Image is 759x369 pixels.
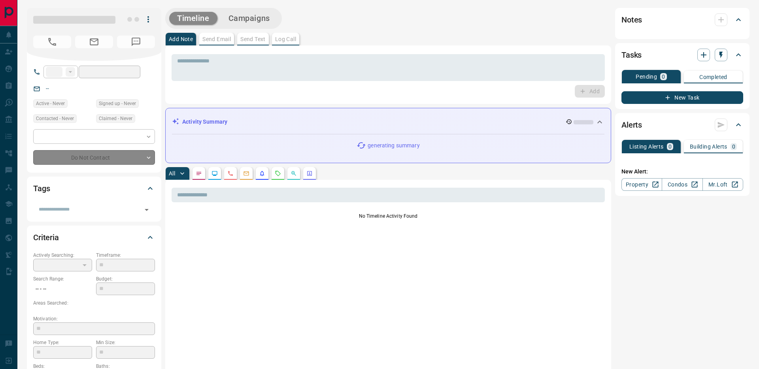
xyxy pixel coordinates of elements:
p: generating summary [368,141,419,150]
p: Listing Alerts [629,144,664,149]
div: Do Not Contact [33,150,155,165]
button: Campaigns [221,12,278,25]
p: Home Type: [33,339,92,346]
a: Property [621,178,662,191]
p: Motivation: [33,315,155,322]
svg: Notes [196,170,202,177]
span: No Email [75,36,113,48]
span: Signed up - Never [99,100,136,107]
p: All [169,171,175,176]
h2: Alerts [621,119,642,131]
div: Alerts [621,115,743,134]
a: -- [46,85,49,92]
span: Contacted - Never [36,115,74,122]
span: No Number [33,36,71,48]
div: Criteria [33,228,155,247]
svg: Listing Alerts [259,170,265,177]
p: Min Size: [96,339,155,346]
svg: Agent Actions [306,170,313,177]
p: -- - -- [33,282,92,296]
h2: Notes [621,13,642,26]
h2: Tags [33,182,50,195]
span: No Number [117,36,155,48]
p: Pending [636,74,657,79]
p: 0 [732,144,735,149]
a: Mr.Loft [702,178,743,191]
h2: Criteria [33,231,59,244]
svg: Calls [227,170,234,177]
button: New Task [621,91,743,104]
div: Tags [33,179,155,198]
p: Budget: [96,275,155,282]
span: Active - Never [36,100,65,107]
svg: Opportunities [291,170,297,177]
div: Notes [621,10,743,29]
svg: Emails [243,170,249,177]
button: Timeline [169,12,217,25]
p: 0 [662,74,665,79]
p: Actively Searching: [33,252,92,259]
svg: Lead Browsing Activity [211,170,218,177]
p: Activity Summary [182,118,227,126]
div: Tasks [621,45,743,64]
p: Building Alerts [690,144,727,149]
p: No Timeline Activity Found [172,213,605,220]
a: Condos [662,178,702,191]
p: Completed [699,74,727,80]
svg: Requests [275,170,281,177]
p: 0 [668,144,672,149]
h2: Tasks [621,49,642,61]
span: Claimed - Never [99,115,132,122]
button: Open [141,204,152,215]
p: Areas Searched: [33,299,155,307]
div: Activity Summary [172,115,604,129]
p: New Alert: [621,168,743,176]
p: Add Note [169,36,193,42]
p: Search Range: [33,275,92,282]
p: Timeframe: [96,252,155,259]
